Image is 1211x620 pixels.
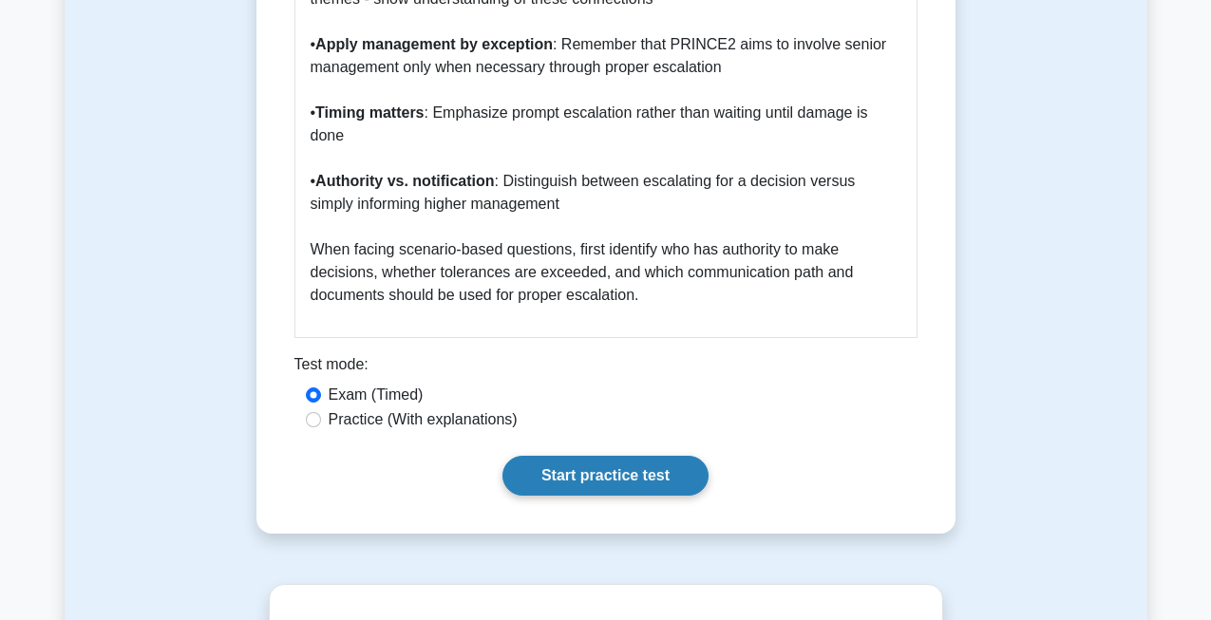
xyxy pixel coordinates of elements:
[315,36,553,52] b: Apply management by exception
[329,408,518,431] label: Practice (With explanations)
[329,384,424,406] label: Exam (Timed)
[315,104,424,121] b: Timing matters
[502,456,709,496] a: Start practice test
[294,353,918,384] div: Test mode:
[315,173,494,189] b: Authority vs. notification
